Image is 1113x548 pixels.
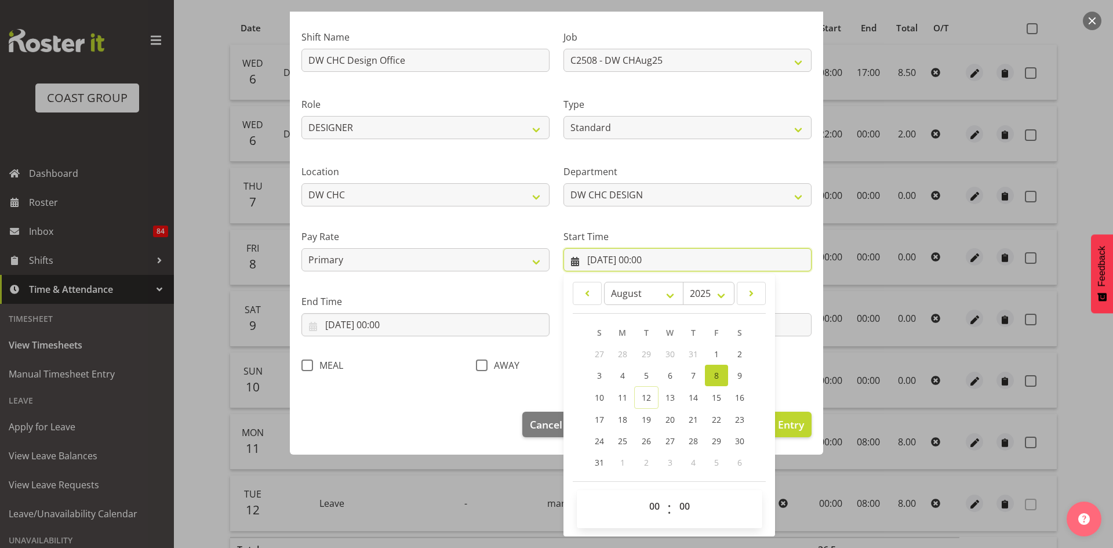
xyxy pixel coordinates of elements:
span: 23 [735,414,744,425]
span: 4 [691,457,696,468]
span: 3 [597,370,602,381]
a: 6 [659,365,682,386]
span: 12 [642,392,651,403]
span: AWAY [488,360,519,371]
span: 22 [712,414,721,425]
span: 27 [595,349,604,360]
span: Cancel [530,417,562,432]
span: 31 [595,457,604,468]
span: 2 [737,349,742,360]
span: 3 [668,457,672,468]
a: 10 [588,386,611,409]
span: 1 [620,457,625,468]
span: 4 [620,370,625,381]
span: T [644,327,649,338]
span: T [691,327,696,338]
span: 30 [735,436,744,447]
span: 29 [642,349,651,360]
span: 18 [618,414,627,425]
span: F [714,327,718,338]
button: Feedback - Show survey [1091,234,1113,313]
a: 24 [588,430,611,452]
span: 9 [737,370,742,381]
label: Pay Rate [301,230,550,244]
span: 19 [642,414,651,425]
a: 15 [705,386,728,409]
a: 13 [659,386,682,409]
span: 21 [689,414,698,425]
span: 7 [691,370,696,381]
span: 6 [668,370,672,381]
span: 28 [689,436,698,447]
span: 5 [714,457,719,468]
a: 17 [588,409,611,430]
span: 8 [714,370,719,381]
a: 5 [634,365,659,386]
button: Cancel [522,412,570,437]
span: 24 [595,436,604,447]
a: 16 [728,386,751,409]
span: M [619,327,626,338]
label: Start Time [563,230,812,244]
a: 27 [659,430,682,452]
a: 25 [611,430,634,452]
a: 11 [611,386,634,409]
a: 21 [682,409,705,430]
span: 6 [737,457,742,468]
label: End Time [301,295,550,309]
span: Feedback [1097,246,1107,286]
a: 12 [634,386,659,409]
span: 2 [644,457,649,468]
input: Click to select... [563,248,812,271]
a: 19 [634,409,659,430]
span: : [667,495,671,524]
a: 9 [728,365,751,386]
label: Department [563,165,812,179]
a: 31 [588,452,611,473]
label: Job [563,30,812,44]
span: 26 [642,436,651,447]
span: 11 [618,392,627,403]
span: MEAL [313,360,343,371]
span: 16 [735,392,744,403]
input: Shift Name [301,49,550,72]
span: 14 [689,392,698,403]
img: help-xxl-2.png [1078,513,1090,525]
a: 4 [611,365,634,386]
a: 30 [728,430,751,452]
a: 14 [682,386,705,409]
span: 15 [712,392,721,403]
span: 28 [618,349,627,360]
a: 20 [659,409,682,430]
span: 25 [618,436,627,447]
a: 7 [682,365,705,386]
span: S [597,327,602,338]
a: 23 [728,409,751,430]
a: 1 [705,343,728,365]
a: 2 [728,343,751,365]
span: 17 [595,414,604,425]
a: 28 [682,430,705,452]
span: Update Entry [739,418,804,431]
span: 29 [712,436,721,447]
label: Role [301,97,550,111]
a: 29 [705,430,728,452]
label: Shift Name [301,30,550,44]
a: 18 [611,409,634,430]
span: 20 [665,414,675,425]
span: 5 [644,370,649,381]
span: W [666,327,674,338]
a: 22 [705,409,728,430]
span: 13 [665,392,675,403]
a: 8 [705,365,728,386]
input: Click to select... [301,313,550,336]
a: 3 [588,365,611,386]
span: 1 [714,349,719,360]
span: 31 [689,349,698,360]
span: 27 [665,436,675,447]
span: 10 [595,392,604,403]
label: Type [563,97,812,111]
span: S [737,327,742,338]
label: Location [301,165,550,179]
span: 30 [665,349,675,360]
